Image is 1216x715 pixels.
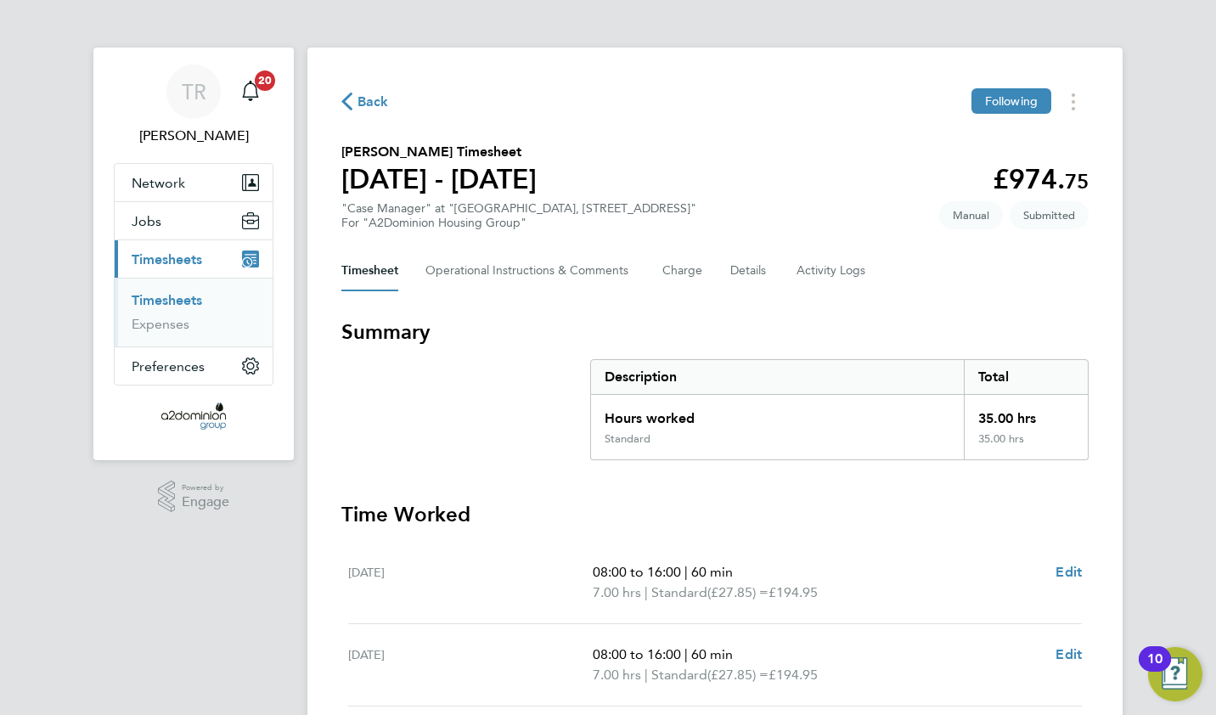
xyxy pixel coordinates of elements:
h3: Summary [341,318,1089,346]
span: Tanya Reddick [114,126,273,146]
div: For "A2Dominion Housing Group" [341,216,696,230]
button: Preferences [115,347,273,385]
span: 60 min [691,564,733,580]
span: | [684,564,688,580]
span: 60 min [691,646,733,662]
a: Powered byEngage [158,481,230,513]
button: Back [341,91,389,112]
button: Activity Logs [797,251,868,291]
a: Edit [1056,562,1082,583]
button: Timesheet [341,251,398,291]
a: TR[PERSON_NAME] [114,65,273,146]
button: Timesheets Menu [1058,88,1089,115]
button: Following [971,88,1051,114]
span: This timesheet was manually created. [939,201,1003,229]
div: [DATE] [348,645,593,685]
span: £194.95 [768,667,818,683]
span: Back [357,92,389,112]
button: Open Resource Center, 10 new notifications [1148,647,1202,701]
span: Preferences [132,358,205,374]
div: Hours worked [591,395,964,432]
h1: [DATE] - [DATE] [341,162,537,196]
a: 20 [234,65,267,119]
div: [DATE] [348,562,593,603]
app-decimal: £974. [993,163,1089,195]
button: Charge [662,251,703,291]
span: £194.95 [768,584,818,600]
div: "Case Manager" at "[GEOGRAPHIC_DATA], [STREET_ADDRESS]" [341,201,696,230]
span: Timesheets [132,251,202,267]
span: Powered by [182,481,229,495]
a: Go to home page [114,403,273,430]
span: 08:00 to 16:00 [593,646,681,662]
div: Standard [605,432,650,446]
span: | [684,646,688,662]
span: TR [182,81,206,103]
h2: [PERSON_NAME] Timesheet [341,142,537,162]
button: Timesheets [115,240,273,278]
h3: Time Worked [341,501,1089,528]
a: Timesheets [132,292,202,308]
span: | [645,667,648,683]
span: (£27.85) = [707,667,768,683]
span: 7.00 hrs [593,667,641,683]
span: Engage [182,495,229,510]
span: Edit [1056,646,1082,662]
span: Standard [651,583,707,603]
button: Jobs [115,202,273,239]
div: Summary [590,359,1089,460]
div: 10 [1147,659,1163,681]
div: Description [591,360,964,394]
div: Timesheets [115,278,273,346]
span: 75 [1065,169,1089,194]
span: This timesheet is Submitted. [1010,201,1089,229]
a: Expenses [132,316,189,332]
span: Edit [1056,564,1082,580]
span: 20 [255,70,275,91]
span: (£27.85) = [707,584,768,600]
div: 35.00 hrs [964,395,1088,432]
span: Following [985,93,1038,109]
button: Operational Instructions & Comments [425,251,635,291]
span: 08:00 to 16:00 [593,564,681,580]
button: Network [115,164,273,201]
span: Network [132,175,185,191]
div: Total [964,360,1088,394]
nav: Main navigation [93,48,294,460]
span: | [645,584,648,600]
div: 35.00 hrs [964,432,1088,459]
span: Standard [651,665,707,685]
span: Jobs [132,213,161,229]
img: a2dominion-logo-retina.png [161,403,225,430]
span: 7.00 hrs [593,584,641,600]
button: Details [730,251,769,291]
a: Edit [1056,645,1082,665]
